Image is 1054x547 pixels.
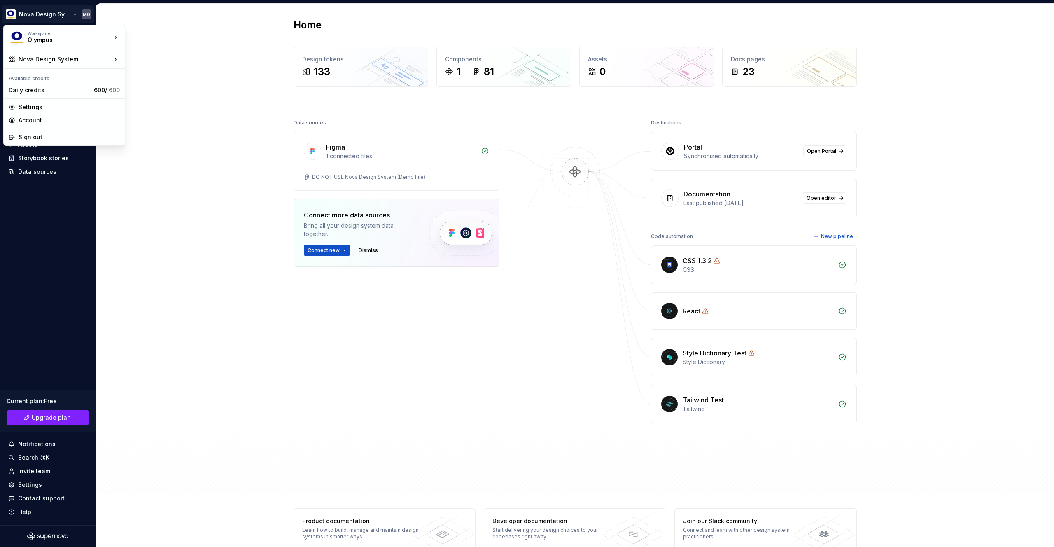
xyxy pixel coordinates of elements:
div: Daily credits [9,86,91,94]
div: Account [19,116,120,124]
span: 600 / [94,86,120,94]
span: 600 [109,86,120,94]
img: 913bd7b2-a929-4ec6-8b51-b8e1675eadd7.png [9,30,24,45]
div: Available credits [5,70,123,84]
div: Nova Design System [19,55,112,63]
div: Sign out [19,133,120,141]
div: Workspace [28,31,112,36]
div: Settings [19,103,120,111]
div: Olympus [28,36,98,44]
